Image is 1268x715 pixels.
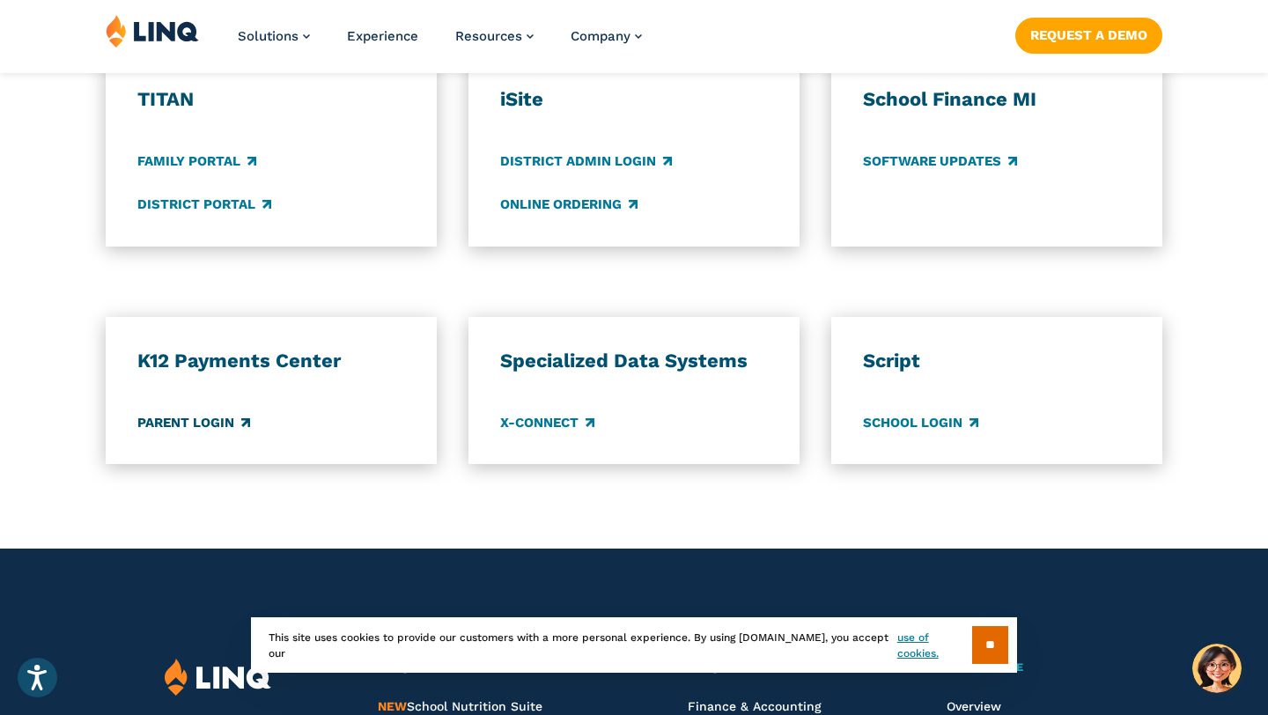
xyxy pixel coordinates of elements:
a: Family Portal [137,151,256,171]
img: LINQ | K‑12 Software [106,14,199,48]
a: Software Updates [863,151,1017,171]
span: Solutions [238,28,299,44]
h3: Specialized Data Systems [500,349,768,373]
a: Online Ordering [500,195,638,215]
span: Company [571,28,630,44]
a: Resources [455,28,534,44]
a: use of cookies. [897,630,972,661]
h3: TITAN [137,87,405,112]
a: Solutions [238,28,310,44]
button: Hello, have a question? Let’s chat. [1192,644,1242,693]
a: Company [571,28,642,44]
h3: K12 Payments Center [137,349,405,373]
h3: iSite [500,87,768,112]
span: Resources [455,28,522,44]
a: School Login [863,413,978,432]
a: Parent Login [137,413,250,432]
a: District Portal [137,195,271,215]
h3: Script [863,349,1131,373]
a: Overview [947,699,1001,713]
nav: Button Navigation [1015,14,1162,53]
a: X-Connect [500,413,594,432]
a: Experience [347,28,418,44]
div: This site uses cookies to provide our customers with a more personal experience. By using [DOMAIN... [251,617,1017,673]
h3: School Finance MI [863,87,1131,112]
span: School Nutrition Suite [378,699,542,713]
span: NEW [378,699,407,713]
a: Finance & Accounting [688,699,822,713]
a: Request a Demo [1015,18,1162,53]
a: NEWSchool Nutrition Suite [378,699,542,713]
a: District Admin Login [500,151,672,171]
nav: Primary Navigation [238,14,642,72]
